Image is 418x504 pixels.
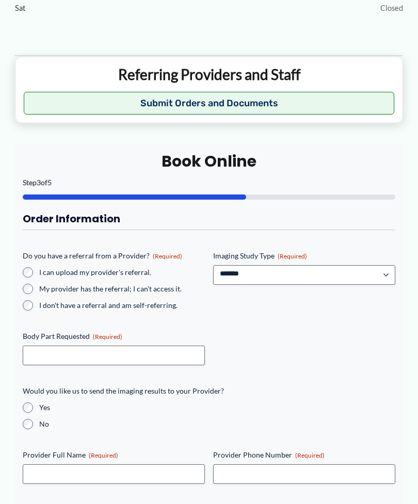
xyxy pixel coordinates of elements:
[23,212,396,225] h3: Order Information
[39,300,205,311] label: I don't have a referral and am self-referring.
[23,331,205,342] label: Body Part Requested
[23,450,205,460] label: Provider Full Name
[23,179,396,186] p: Step of
[153,252,182,260] span: (Required)
[213,251,395,261] label: Imaging Study Type
[89,451,118,459] span: (Required)
[213,450,395,460] label: Provider Phone Number
[39,284,205,294] label: My provider has the referral; I can't access it.
[24,92,394,115] button: Submit Orders and Documents
[23,251,182,261] legend: Do you have a referral from a Provider?
[39,419,396,429] label: No
[23,151,396,171] h2: Book Online
[39,267,205,278] label: I can upload my provider's referral.
[39,402,396,413] label: Yes
[278,252,307,260] span: (Required)
[15,1,25,15] span: Sat
[380,1,403,15] span: Closed
[24,65,394,84] p: Referring Providers and Staff
[295,451,325,459] span: (Required)
[37,178,41,187] span: 3
[93,333,122,340] span: (Required)
[47,178,52,187] span: 5
[23,386,224,396] legend: Would you like us to send the imaging results to your Provider?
